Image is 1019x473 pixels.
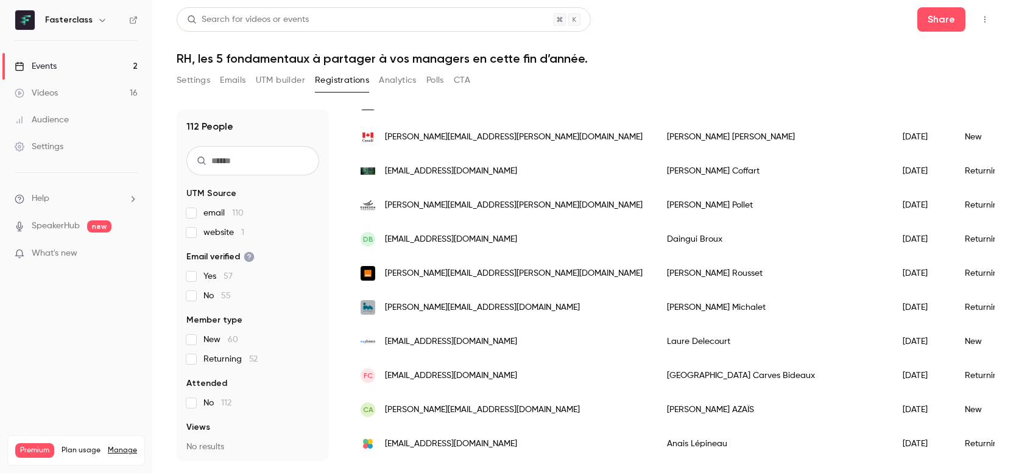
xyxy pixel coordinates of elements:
[917,7,965,32] button: Share
[655,256,890,290] div: [PERSON_NAME] Rousset
[241,228,244,237] span: 1
[655,222,890,256] div: Daingui Broux
[15,141,63,153] div: Settings
[385,165,517,178] span: [EMAIL_ADDRESS][DOMAIN_NAME]
[361,266,375,281] img: orange.com
[32,220,80,233] a: SpeakerHub
[249,355,258,363] span: 52
[315,71,369,90] button: Registrations
[15,60,57,72] div: Events
[655,120,890,154] div: [PERSON_NAME] [PERSON_NAME]
[385,301,580,314] span: [PERSON_NAME][EMAIL_ADDRESS][DOMAIN_NAME]
[426,71,444,90] button: Polls
[186,314,242,326] span: Member type
[385,199,643,212] span: [PERSON_NAME][EMAIL_ADDRESS][PERSON_NAME][DOMAIN_NAME]
[203,397,231,409] span: No
[186,441,319,453] p: No results
[224,272,233,281] span: 57
[655,154,890,188] div: [PERSON_NAME] Coffart
[232,209,244,217] span: 110
[15,443,54,458] span: Premium
[19,32,29,41] img: website_grey.svg
[890,393,953,427] div: [DATE]
[138,77,148,86] img: tab_keywords_by_traffic_grey.svg
[187,13,309,26] div: Search for videos or events
[203,207,244,219] span: email
[203,290,231,302] span: No
[15,192,138,205] li: help-dropdown-opener
[890,188,953,222] div: [DATE]
[385,370,517,382] span: [EMAIL_ADDRESS][DOMAIN_NAME]
[890,427,953,461] div: [DATE]
[890,324,953,359] div: [DATE]
[15,114,69,126] div: Audience
[361,167,375,175] img: p-b-group.com
[655,188,890,222] div: [PERSON_NAME] Pollet
[203,353,258,365] span: Returning
[177,71,210,90] button: Settings
[203,270,233,282] span: Yes
[361,300,375,315] img: immedica.com
[221,399,231,407] span: 112
[203,334,238,346] span: New
[361,436,375,451] img: fehap.fr
[361,198,375,212] img: eureden.com
[385,267,643,280] span: [PERSON_NAME][EMAIL_ADDRESS][PERSON_NAME][DOMAIN_NAME]
[364,370,373,381] span: FC
[186,251,255,263] span: Email verified
[385,233,517,246] span: [EMAIL_ADDRESS][DOMAIN_NAME]
[49,77,59,86] img: tab_domain_overview_orange.svg
[385,404,580,416] span: [PERSON_NAME][EMAIL_ADDRESS][DOMAIN_NAME]
[655,427,890,461] div: Anais Lépineau
[379,71,417,90] button: Analytics
[890,256,953,290] div: [DATE]
[361,130,375,144] img: tbs-sct.gc.ca
[385,131,643,144] span: [PERSON_NAME][EMAIL_ADDRESS][PERSON_NAME][DOMAIN_NAME]
[15,10,35,30] img: Fasterclass
[256,71,305,90] button: UTM builder
[228,335,238,344] span: 60
[890,222,953,256] div: [DATE]
[186,421,210,433] span: Views
[32,247,77,260] span: What's new
[890,154,953,188] div: [DATE]
[177,51,995,66] h1: RH, les 5 fondamentaux à partager à vos managers en cette fin d’année.
[186,119,233,134] h1: 112 People
[220,71,245,90] button: Emails
[108,446,137,455] a: Manage
[454,71,470,90] button: CTA
[655,393,890,427] div: [PERSON_NAME] AZAÏS
[890,359,953,393] div: [DATE]
[63,78,94,86] div: Domaine
[45,14,93,26] h6: Fasterclass
[203,226,244,239] span: website
[32,32,138,41] div: Domaine: [DOMAIN_NAME]
[15,87,58,99] div: Videos
[32,192,49,205] span: Help
[890,290,953,324] div: [DATE]
[385,335,517,348] span: [EMAIL_ADDRESS][DOMAIN_NAME]
[385,438,517,450] span: [EMAIL_ADDRESS][DOMAIN_NAME]
[363,404,373,415] span: CA
[186,187,236,200] span: UTM Source
[655,359,890,393] div: [GEOGRAPHIC_DATA] Carves Bideaux
[123,248,138,259] iframe: Noticeable Trigger
[34,19,60,29] div: v 4.0.25
[655,290,890,324] div: [PERSON_NAME] Michalet
[890,120,953,154] div: [DATE]
[62,446,100,455] span: Plan usage
[19,19,29,29] img: logo_orange.svg
[221,292,231,300] span: 55
[152,78,186,86] div: Mots-clés
[361,340,375,344] img: haxoneo.com
[655,324,890,359] div: Laure Delecourt
[87,220,111,233] span: new
[186,377,227,390] span: Attended
[363,234,373,245] span: DB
